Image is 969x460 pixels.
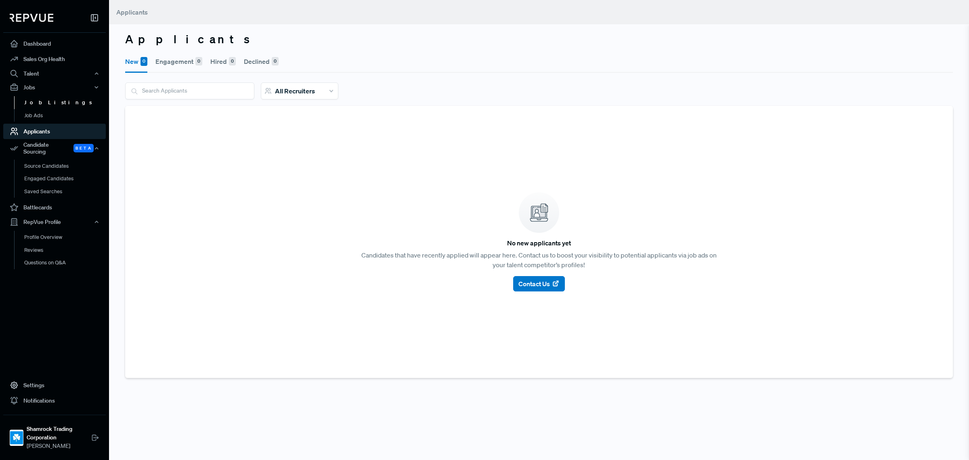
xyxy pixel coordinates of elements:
[14,160,117,173] a: Source Candidates
[116,8,148,16] span: Applicants
[229,57,236,66] div: 0
[275,87,315,95] span: All Recruiters
[125,32,953,46] h3: Applicants
[10,14,53,22] img: RepVue
[3,200,106,215] a: Battlecards
[126,83,254,99] input: Search Applicants
[14,256,117,269] a: Questions on Q&A
[73,144,94,152] span: Beta
[155,50,202,73] button: Engagement0
[3,139,106,158] div: Candidate Sourcing
[3,139,106,158] button: Candidate Sourcing Beta
[14,96,117,109] a: Job Listings
[10,431,23,444] img: Shamrock Trading Corporation
[3,67,106,80] button: Talent
[244,50,279,73] button: Declined0
[141,57,147,66] div: 0
[3,80,106,94] button: Jobs
[27,425,91,442] strong: Shamrock Trading Corporation
[14,231,117,244] a: Profile Overview
[513,276,565,291] button: Contact Us
[3,124,106,139] a: Applicants
[518,279,550,289] span: Contact Us
[14,244,117,257] a: Reviews
[3,215,106,229] button: RepVue Profile
[14,172,117,185] a: Engaged Candidates
[195,57,202,66] div: 0
[125,50,147,73] button: New0
[3,415,106,454] a: Shamrock Trading CorporationShamrock Trading Corporation[PERSON_NAME]
[14,185,117,198] a: Saved Searches
[3,51,106,67] a: Sales Org Health
[27,442,91,450] span: [PERSON_NAME]
[3,36,106,51] a: Dashboard
[357,250,721,270] p: Candidates that have recently applied will appear here. Contact us to boost your visibility to po...
[272,57,279,66] div: 0
[210,50,236,73] button: Hired0
[507,239,571,247] h6: No new applicants yet
[3,393,106,408] a: Notifications
[3,378,106,393] a: Settings
[14,109,117,122] a: Job Ads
